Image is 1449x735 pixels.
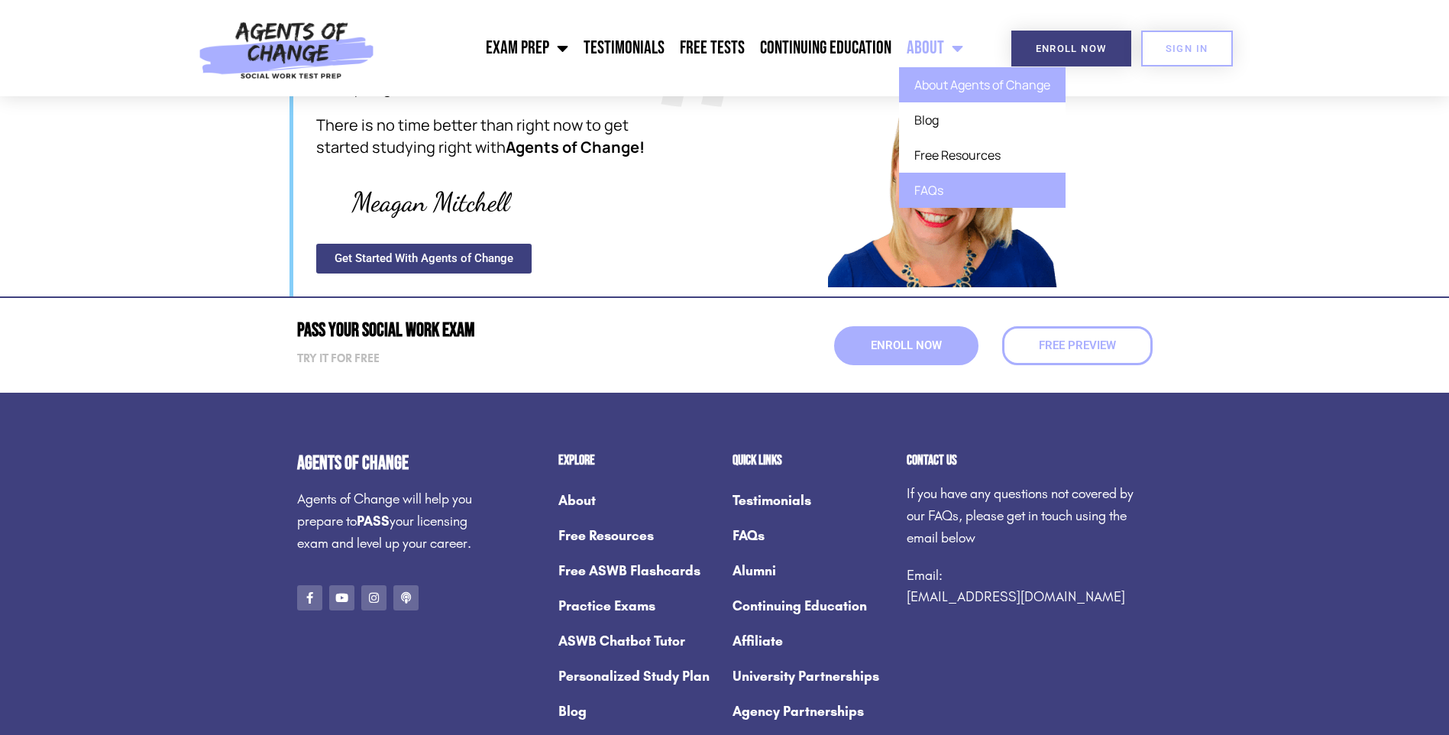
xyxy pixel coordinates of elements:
h4: Agents of Change [297,454,482,473]
a: University Partnerships [733,659,891,694]
a: Personalized Study Plan [558,659,717,694]
b: Agents of Change! [506,137,645,157]
span: Enroll Now [1036,44,1107,53]
a: SIGN IN [1141,31,1233,66]
img: signature (1) [316,173,545,228]
a: FAQs [733,518,891,553]
ul: About [899,67,1066,208]
a: Free Preview [1002,326,1153,365]
strong: Try it for free [297,351,380,365]
a: Continuing Education [752,29,899,67]
p: Email: [907,565,1153,609]
a: Exam Prep [478,29,576,67]
a: [EMAIL_ADDRESS][DOMAIN_NAME] [907,588,1125,605]
h2: Quick Links [733,454,891,468]
a: Free ASWB Flashcards [558,553,717,588]
a: Free Tests [672,29,752,67]
a: Testimonials [576,29,672,67]
a: Get Started With Agents of Change [316,244,532,274]
p: Agents of Change will help you prepare to your licensing exam and level up your career. [297,488,482,554]
a: Blog [899,102,1066,138]
h2: Explore [558,454,717,468]
a: About [899,29,971,67]
a: Alumni [733,553,891,588]
span: SIGN IN [1166,44,1208,53]
span: Enroll Now [871,340,942,351]
a: Practice Exams [558,588,717,623]
a: Affiliate [733,623,891,659]
nav: Menu [383,29,971,67]
strong: PASS [357,513,390,529]
a: About [558,483,717,518]
a: Enroll Now [1011,31,1131,66]
a: Free Resources [558,518,717,553]
a: Blog [558,694,717,729]
a: Agency Partnerships [733,694,891,729]
span: Get Started With Agents of Change [335,253,513,264]
span: If you have any questions not covered by our FAQs, please get in touch using the email below [907,485,1134,546]
span: Free Preview [1039,340,1116,351]
p: There is no time better than right now to get started studying right with [316,115,664,159]
a: Free Resources [899,138,1066,173]
a: About Agents of Change [899,67,1066,102]
h2: Contact us [907,454,1153,468]
a: ASWB Chatbot Tutor [558,623,717,659]
a: Enroll Now [834,326,978,365]
a: Testimonials [733,483,891,518]
h2: Pass Your Social Work Exam [297,321,717,340]
nav: Menu [733,483,891,729]
a: Continuing Education [733,588,891,623]
a: FAQs [899,173,1066,208]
